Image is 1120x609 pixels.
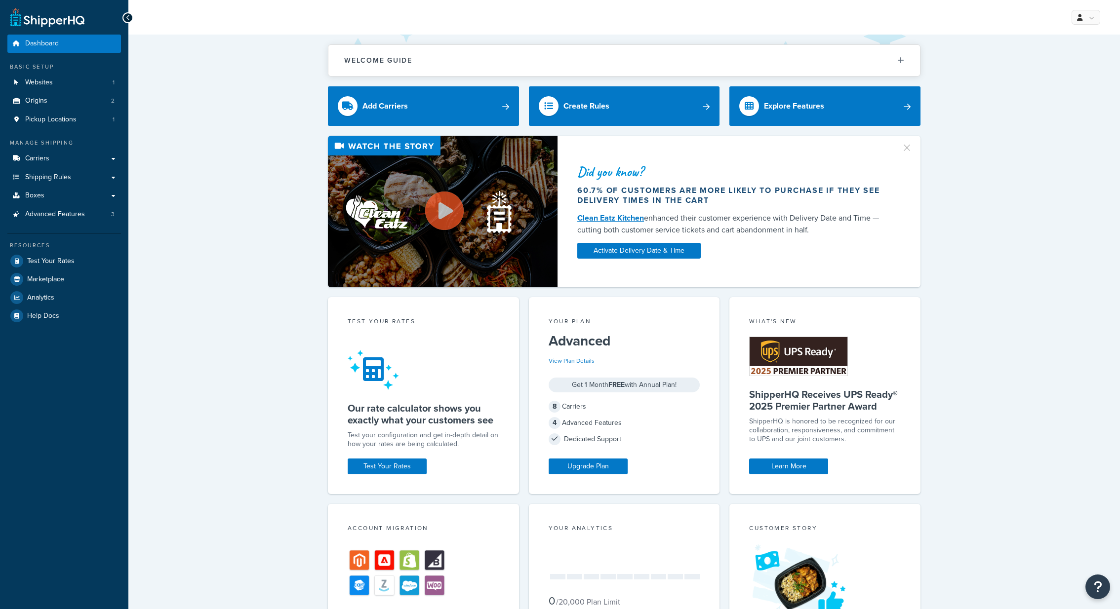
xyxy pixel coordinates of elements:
a: Help Docs [7,307,121,325]
h5: Our rate calculator shows you exactly what your customers see [348,402,499,426]
span: 2 [111,97,115,105]
div: Get 1 Month with Annual Plan! [549,378,700,392]
div: Your Plan [549,317,700,328]
a: Dashboard [7,35,121,53]
a: Analytics [7,289,121,306]
span: 0 [549,593,555,609]
span: 3 [111,210,115,219]
a: Test Your Rates [7,252,121,270]
div: Account Migration [348,524,499,535]
span: 1 [113,115,115,124]
span: 4 [549,417,560,429]
span: Boxes [25,191,44,200]
a: Add Carriers [328,86,519,126]
div: Explore Features [764,99,824,113]
h5: Advanced [549,333,700,349]
a: Websites1 [7,74,121,92]
div: Resources [7,241,121,250]
img: Video thumbnail [328,136,558,287]
div: What's New [749,317,901,328]
a: Marketplace [7,270,121,288]
li: Origins [7,92,121,110]
span: Marketplace [27,275,64,284]
div: Add Carriers [362,99,408,113]
a: Learn More [749,458,828,474]
div: Your Analytics [549,524,700,535]
div: Manage Shipping [7,139,121,147]
div: Test your rates [348,317,499,328]
span: Shipping Rules [25,173,71,182]
span: Dashboard [25,39,59,48]
div: Test your configuration and get in-depth detail on how your rates are being calculated. [348,431,499,449]
a: Shipping Rules [7,168,121,187]
a: Explore Features [729,86,920,126]
a: Origins2 [7,92,121,110]
div: Dedicated Support [549,432,700,446]
span: Test Your Rates [27,257,75,266]
span: 1 [113,78,115,87]
span: Pickup Locations [25,115,77,124]
div: Advanced Features [549,416,700,430]
button: Open Resource Center [1085,574,1110,599]
a: Clean Eatz Kitchen [577,212,644,224]
a: Boxes [7,187,121,205]
p: ShipperHQ is honored to be recognized for our collaboration, responsiveness, and commitment to UP... [749,417,901,444]
div: Create Rules [563,99,609,113]
a: Activate Delivery Date & Time [577,243,701,259]
a: Pickup Locations1 [7,111,121,129]
a: Create Rules [529,86,720,126]
span: Advanced Features [25,210,85,219]
li: Pickup Locations [7,111,121,129]
a: View Plan Details [549,356,595,365]
h2: Welcome Guide [344,57,412,64]
span: Carriers [25,154,49,163]
div: Basic Setup [7,63,121,71]
span: Websites [25,78,53,87]
h5: ShipperHQ Receives UPS Ready® 2025 Premier Partner Award [749,388,901,412]
span: Analytics [27,294,54,302]
div: Customer Story [749,524,901,535]
div: Carriers [549,400,700,414]
a: Upgrade Plan [549,458,628,474]
strong: FREE [608,380,625,390]
li: Websites [7,74,121,92]
a: Test Your Rates [348,458,427,474]
span: Help Docs [27,312,59,320]
div: enhanced their customer experience with Delivery Date and Time — cutting both customer service ti... [577,212,889,236]
span: 8 [549,401,560,413]
button: Welcome Guide [328,45,920,76]
li: Advanced Features [7,205,121,224]
div: Did you know? [577,165,889,179]
a: Carriers [7,150,121,168]
a: Advanced Features3 [7,205,121,224]
span: Origins [25,97,47,105]
small: / 20,000 Plan Limit [556,596,620,608]
div: 60.7% of customers are more likely to purchase if they see delivery times in the cart [577,186,889,205]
